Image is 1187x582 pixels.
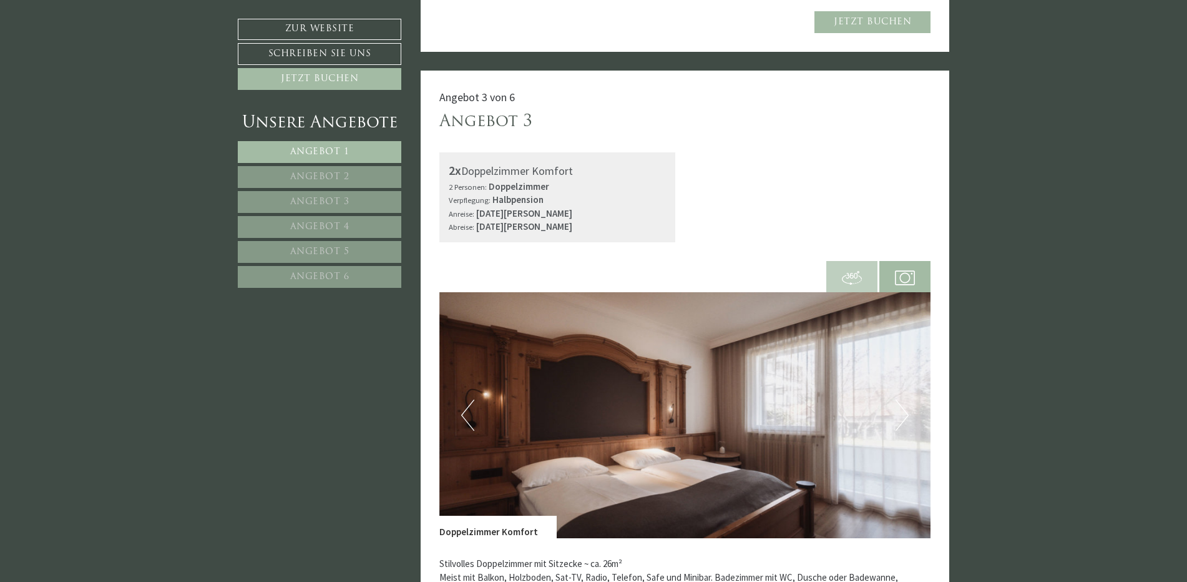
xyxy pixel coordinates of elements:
div: Doppelzimmer Komfort [449,162,667,180]
div: Montis – Active Nature Spa [19,36,178,45]
button: Senden [411,329,492,351]
img: camera.svg [895,268,915,288]
b: [DATE][PERSON_NAME] [476,220,572,232]
small: Anreise: [449,209,474,219]
b: [DATE][PERSON_NAME] [476,207,572,219]
span: Angebot 2 [290,172,349,182]
div: Angebot 3 [439,111,532,134]
div: Doppelzimmer Komfort [439,516,557,538]
small: Abreise: [449,222,474,232]
img: image [439,292,931,538]
span: Angebot 4 [290,222,349,232]
a: Jetzt buchen [238,68,401,90]
small: 2 Personen: [449,182,487,192]
button: Next [896,400,909,431]
span: Angebot 3 von 6 [439,90,515,104]
a: Jetzt buchen [814,11,931,33]
button: Previous [461,400,474,431]
b: 2x [449,162,461,178]
small: Verpflegung: [449,195,491,205]
a: Schreiben Sie uns [238,43,401,65]
img: 360-grad.svg [842,268,862,288]
a: Zur Website [238,19,401,40]
span: Angebot 6 [290,272,349,282]
div: Guten Tag, wie können wir Ihnen helfen? [9,33,184,69]
span: Angebot 3 [290,197,349,207]
span: Angebot 5 [290,247,349,257]
div: Unsere Angebote [238,112,401,135]
b: Halbpension [492,194,544,205]
div: Donnerstag [210,9,281,29]
b: Doppelzimmer [489,180,549,192]
span: Angebot 1 [290,147,349,157]
small: 08:32 [19,58,178,66]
